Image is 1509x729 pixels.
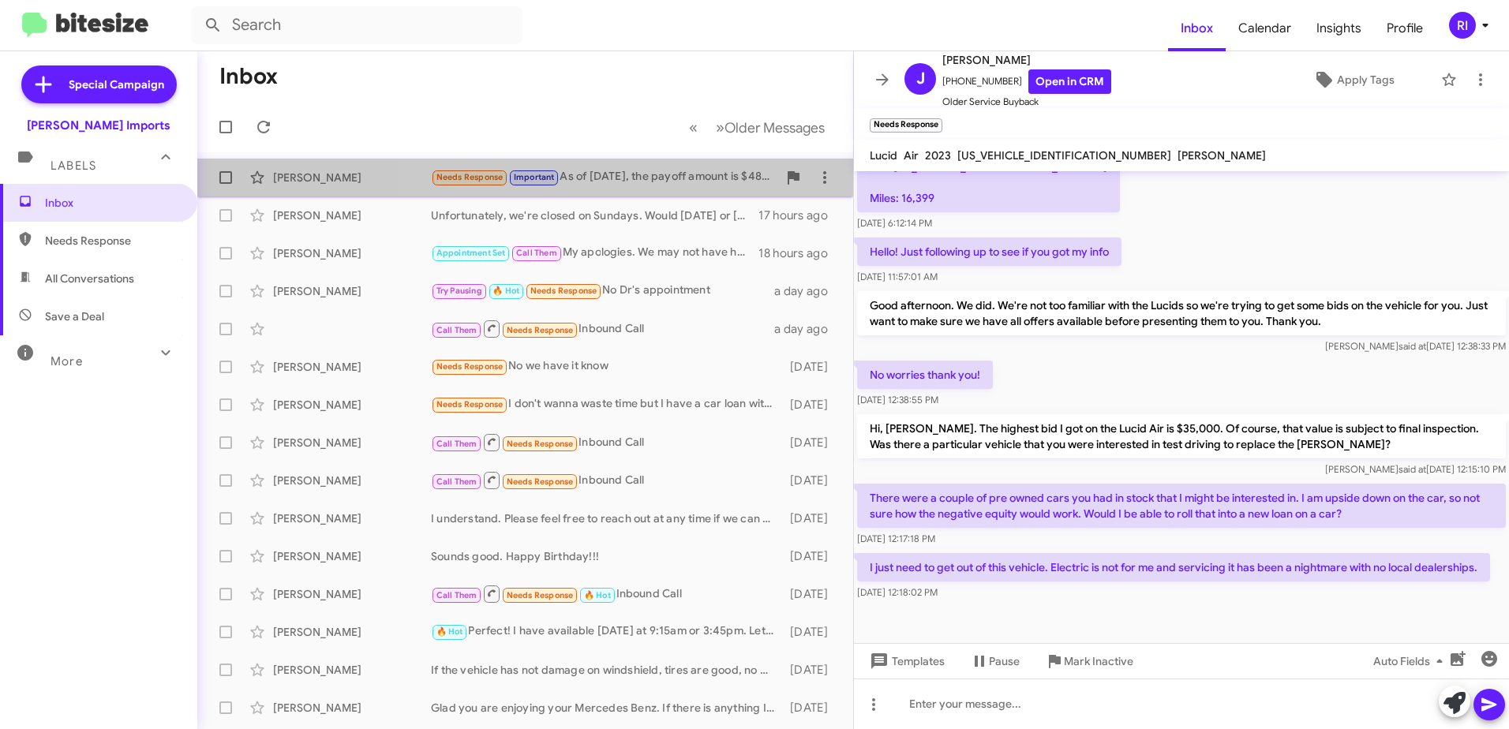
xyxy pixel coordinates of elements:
[507,439,574,449] span: Needs Response
[857,414,1506,458] p: Hi, [PERSON_NAME]. The highest bid I got on the Lucid Air is $35,000. Of course, that value is su...
[925,148,951,163] span: 2023
[431,168,777,186] div: As of [DATE], the payoff amount is $48,563.06
[1449,12,1476,39] div: RI
[431,282,774,300] div: No Dr's appointment
[942,50,1111,69] span: [PERSON_NAME]
[857,217,932,229] span: [DATE] 6:12:14 PM
[431,510,783,526] div: I understand. Please feel free to reach out at any time if we can be of assistance
[783,586,841,602] div: [DATE]
[1399,340,1426,352] span: said at
[45,233,179,249] span: Needs Response
[507,477,574,487] span: Needs Response
[857,271,938,282] span: [DATE] 11:57:01 AM
[21,65,177,103] a: Special Campaign
[857,291,1506,335] p: Good afternoon. We did. We're not too familiar with the Lucids so we're trying to get some bids o...
[436,361,504,372] span: Needs Response
[431,395,783,413] div: I don't wanna waste time but I have a car loan with coastlife but I could've traded it in a year ...
[870,118,942,133] small: Needs Response
[273,170,431,185] div: [PERSON_NAME]
[942,69,1111,94] span: [PHONE_NUMBER]
[51,159,96,173] span: Labels
[857,361,993,389] p: No worries thank you!
[989,647,1020,675] span: Pause
[1337,65,1395,94] span: Apply Tags
[514,172,555,182] span: Important
[783,397,841,413] div: [DATE]
[273,548,431,564] div: [PERSON_NAME]
[219,64,278,89] h1: Inbox
[436,626,463,637] span: 🔥 Hot
[1178,148,1266,163] span: [PERSON_NAME]
[857,553,1490,581] p: I just need to get out of this vehicle. Electric is not for me and servicing it has been a nightm...
[716,118,725,137] span: »
[436,399,504,409] span: Needs Response
[1168,6,1226,51] a: Inbox
[516,248,557,258] span: Call Them
[1226,6,1304,51] a: Calendar
[436,325,477,335] span: Call Them
[27,118,170,133] div: [PERSON_NAME] Imports
[436,477,477,487] span: Call Them
[273,700,431,716] div: [PERSON_NAME]
[273,207,431,223] div: [PERSON_NAME]
[957,148,1171,163] span: [US_VEHICLE_IDENTIFICATION_NUMBER]
[431,584,783,604] div: Inbound Call
[1436,12,1492,39] button: RI
[45,271,134,286] span: All Conversations
[273,397,431,413] div: [PERSON_NAME]
[431,548,783,564] div: Sounds good. Happy Birthday!!!
[758,207,841,223] div: 17 hours ago
[957,647,1032,675] button: Pause
[854,647,957,675] button: Templates
[45,195,179,211] span: Inbox
[431,662,783,678] div: If the vehicle has not damage on windshield, tires are good, no body damage. It should bring betw...
[783,700,841,716] div: [DATE]
[584,590,611,600] span: 🔥 Hot
[774,321,841,337] div: a day ago
[273,510,431,526] div: [PERSON_NAME]
[436,248,506,258] span: Appointment Set
[774,283,841,299] div: a day ago
[273,624,431,640] div: [PERSON_NAME]
[1032,647,1146,675] button: Mark Inactive
[436,439,477,449] span: Call Them
[1374,6,1436,51] a: Profile
[431,319,774,338] div: Inbound Call
[431,432,783,452] div: Inbound Call
[1399,463,1426,475] span: said at
[1361,647,1462,675] button: Auto Fields
[431,357,783,376] div: No we have it know
[1304,6,1374,51] a: Insights
[436,172,504,182] span: Needs Response
[783,624,841,640] div: [DATE]
[273,245,431,261] div: [PERSON_NAME]
[436,590,477,600] span: Call Them
[507,325,574,335] span: Needs Response
[680,111,834,144] nav: Page navigation example
[273,586,431,602] div: [PERSON_NAME]
[492,286,519,296] span: 🔥 Hot
[1028,69,1111,94] a: Open in CRM
[45,308,104,324] span: Save a Deal
[783,662,841,678] div: [DATE]
[758,245,841,261] div: 18 hours ago
[431,207,758,223] div: Unfortunately, we're closed on Sundays. Would [DATE] or [DATE] work out for you? And yes, for a f...
[870,148,897,163] span: Lucid
[436,286,482,296] span: Try Pausing
[942,94,1111,110] span: Older Service Buyback
[783,548,841,564] div: [DATE]
[904,148,919,163] span: Air
[69,77,164,92] span: Special Campaign
[273,473,431,488] div: [PERSON_NAME]
[1325,463,1506,475] span: [PERSON_NAME] [DATE] 12:15:10 PM
[1064,647,1133,675] span: Mark Inactive
[857,394,938,406] span: [DATE] 12:38:55 PM
[431,700,783,716] div: Glad you are enjoying your Mercedes Benz. If there is anything I can do in the future, do not hes...
[857,533,935,544] span: [DATE] 12:17:18 PM
[916,66,925,92] span: J
[706,111,834,144] button: Next
[1273,65,1433,94] button: Apply Tags
[857,586,938,598] span: [DATE] 12:18:02 PM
